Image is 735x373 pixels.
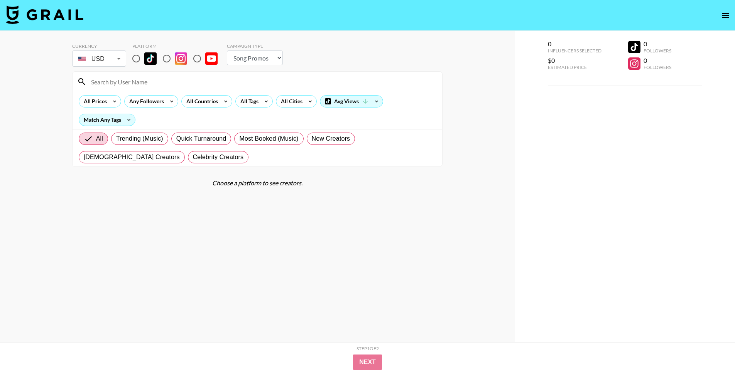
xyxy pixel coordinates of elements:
[644,64,671,70] div: Followers
[644,57,671,64] div: 0
[72,43,126,49] div: Currency
[644,48,671,54] div: Followers
[74,52,125,66] div: USD
[276,96,304,107] div: All Cities
[86,76,438,88] input: Search by User Name
[548,64,602,70] div: Estimated Price
[116,134,163,143] span: Trending (Music)
[84,153,180,162] span: [DEMOGRAPHIC_DATA] Creators
[182,96,220,107] div: All Countries
[353,355,382,370] button: Next
[548,57,602,64] div: $0
[79,114,135,126] div: Match Any Tags
[176,134,226,143] span: Quick Turnaround
[96,134,103,143] span: All
[227,43,283,49] div: Campaign Type
[320,96,383,107] div: Avg Views
[357,346,379,351] div: Step 1 of 2
[548,48,602,54] div: Influencers Selected
[6,5,83,24] img: Grail Talent
[125,96,166,107] div: Any Followers
[548,40,602,48] div: 0
[239,134,298,143] span: Most Booked (Music)
[193,153,244,162] span: Celebrity Creators
[72,179,443,187] div: Choose a platform to see creators.
[644,40,671,48] div: 0
[312,134,350,143] span: New Creators
[175,52,187,65] img: Instagram
[205,52,218,65] img: YouTube
[718,8,733,23] button: open drawer
[132,43,224,49] div: Platform
[79,96,108,107] div: All Prices
[236,96,260,107] div: All Tags
[144,52,157,65] img: TikTok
